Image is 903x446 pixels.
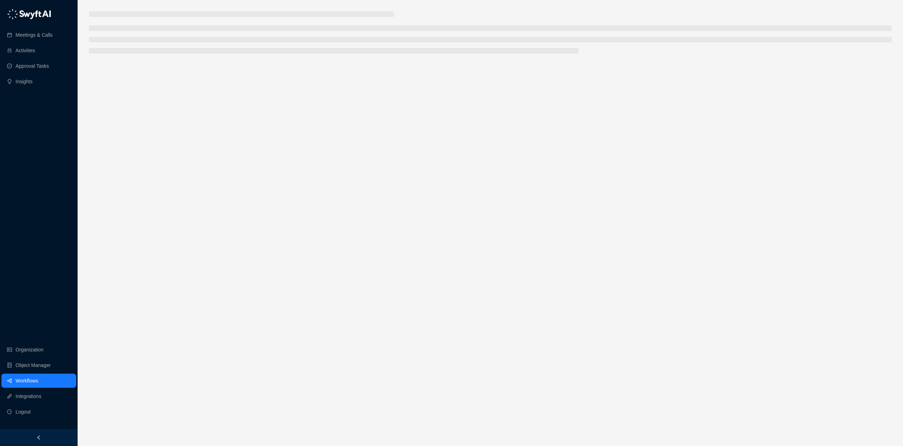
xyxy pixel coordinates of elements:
a: Integrations [16,389,41,403]
a: Insights [16,74,32,89]
a: Organization [16,343,43,357]
a: Activities [16,43,35,58]
img: logo-05li4sbe.png [7,9,51,19]
a: Workflows [16,374,38,388]
a: Meetings & Calls [16,28,53,42]
a: Object Manager [16,358,51,372]
a: Approval Tasks [16,59,49,73]
span: Logout [16,405,31,419]
span: logout [7,409,12,414]
span: left [36,435,41,440]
